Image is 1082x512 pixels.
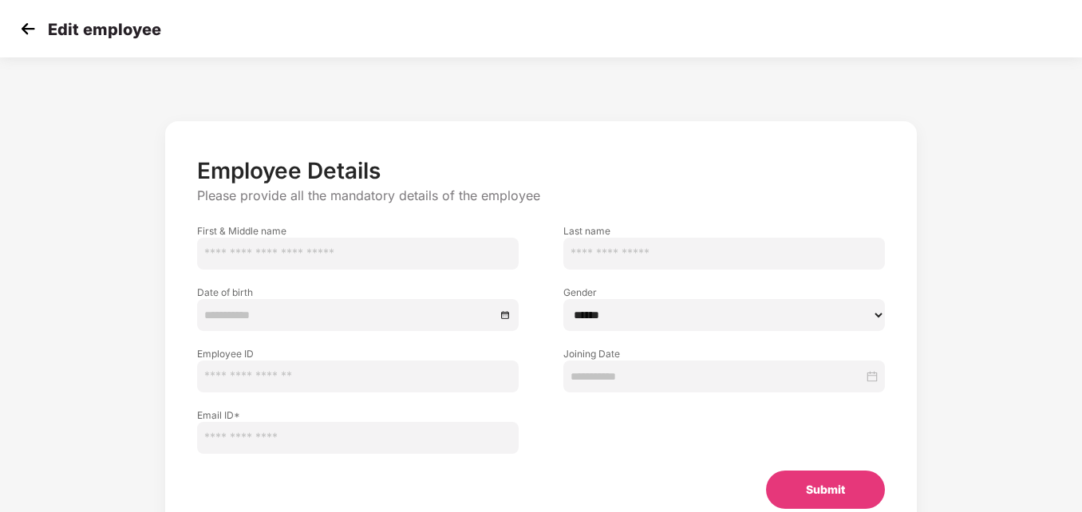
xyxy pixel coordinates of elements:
label: Gender [563,286,885,299]
label: Last name [563,224,885,238]
label: Email ID [197,408,519,422]
label: Joining Date [563,347,885,360]
p: Edit employee [48,20,161,39]
label: First & Middle name [197,224,519,238]
img: svg+xml;base64,PHN2ZyB4bWxucz0iaHR0cDovL3d3dy53My5vcmcvMjAwMC9zdmciIHdpZHRoPSIzMCIgaGVpZ2h0PSIzMC... [16,17,40,41]
p: Employee Details [197,157,885,184]
label: Date of birth [197,286,519,299]
label: Employee ID [197,347,519,360]
button: Submit [766,471,885,509]
p: Please provide all the mandatory details of the employee [197,187,885,204]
